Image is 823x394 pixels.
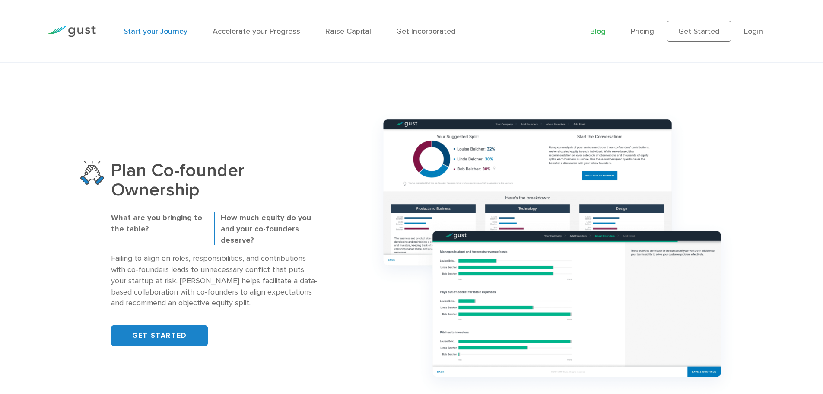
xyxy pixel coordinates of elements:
[221,212,318,246] p: How much equity do you and your co-founders deserve?
[667,21,731,42] a: Get Started
[48,26,96,37] img: Gust Logo
[111,212,208,235] p: What are you bringing to the table?
[111,325,208,346] a: GET STARTED
[396,27,456,36] a: Get Incorporated
[111,253,318,309] p: Failing to align on roles, responsibilities, and contributions with co-founders leads to unnecess...
[590,27,606,36] a: Blog
[325,27,371,36] a: Raise Capital
[213,27,300,36] a: Accelerate your Progress
[744,27,763,36] a: Login
[124,27,187,36] a: Start your Journey
[80,161,104,185] img: Plan Co Founder Ownership
[631,27,654,36] a: Pricing
[111,161,318,207] h3: Plan Co-founder Ownership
